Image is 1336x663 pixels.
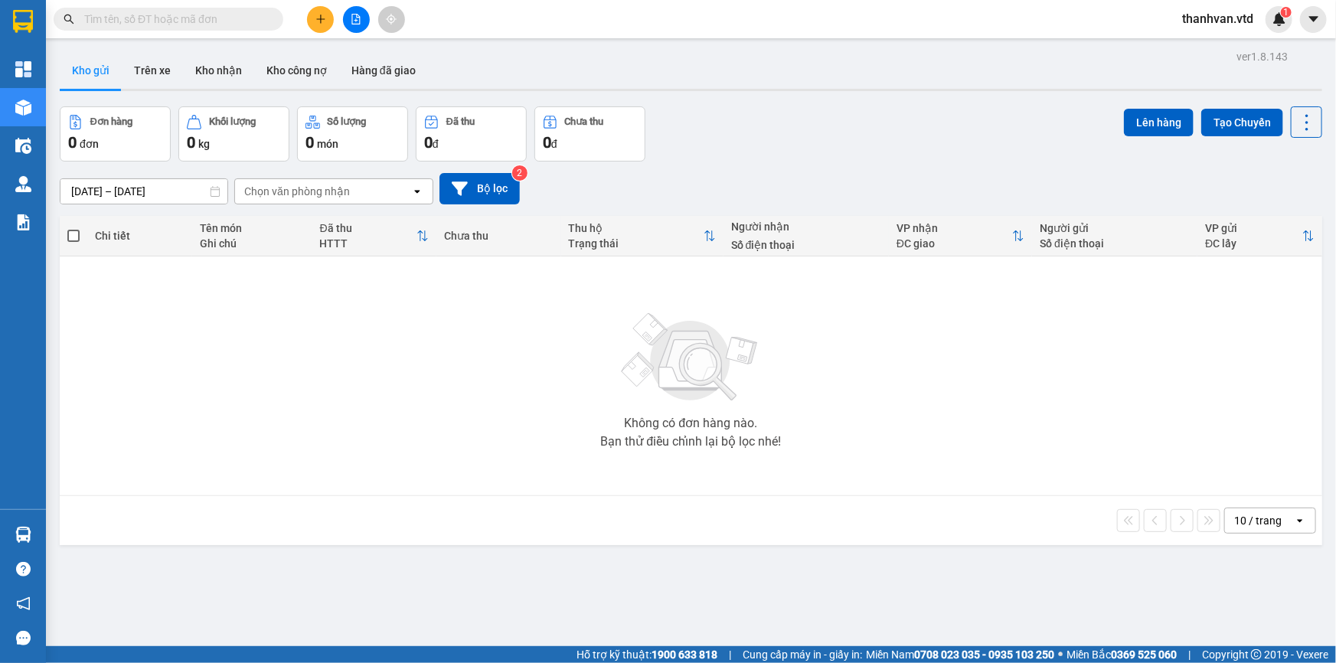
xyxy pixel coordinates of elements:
[600,436,781,448] div: Bạn thử điều chỉnh lại bộ lọc nhé!
[551,138,557,150] span: đ
[1067,646,1177,663] span: Miền Bắc
[866,646,1054,663] span: Miền Nam
[614,304,767,411] img: svg+xml;base64,PHN2ZyBjbGFzcz0ibGlzdC1wbHVnX19zdmciIHhtbG5zPSJodHRwOi8vd3d3LnczLm9yZy8yMDAwL3N2Zy...
[339,52,428,89] button: Hàng đã giao
[320,237,417,250] div: HTTT
[60,106,171,162] button: Đơn hàng0đơn
[1300,6,1327,33] button: caret-down
[444,230,553,242] div: Chưa thu
[1040,222,1190,234] div: Người gửi
[889,216,1032,256] th: Toggle SortBy
[343,6,370,33] button: file-add
[1201,109,1283,136] button: Tạo Chuyến
[183,52,254,89] button: Kho nhận
[1307,12,1321,26] span: caret-down
[652,648,717,661] strong: 1900 633 818
[446,116,475,127] div: Đã thu
[1170,9,1266,28] span: thanhvan.vtd
[1272,12,1286,26] img: icon-new-feature
[1205,237,1302,250] div: ĐC lấy
[1111,648,1177,661] strong: 0369 525 060
[439,173,520,204] button: Bộ lọc
[1236,48,1288,65] div: ver 1.8.143
[16,631,31,645] span: message
[729,646,731,663] span: |
[60,179,227,204] input: Select a date range.
[200,222,304,234] div: Tên món
[743,646,862,663] span: Cung cấp máy in - giấy in:
[433,138,439,150] span: đ
[561,216,724,256] th: Toggle SortBy
[411,185,423,198] svg: open
[1058,652,1063,658] span: ⚪️
[914,648,1054,661] strong: 0708 023 035 - 0935 103 250
[312,216,437,256] th: Toggle SortBy
[577,646,717,663] span: Hỗ trợ kỹ thuật:
[534,106,645,162] button: Chưa thu0đ
[84,11,265,28] input: Tìm tên, số ĐT hoặc mã đơn
[15,61,31,77] img: dashboard-icon
[15,527,31,543] img: warehouse-icon
[1281,7,1292,18] sup: 1
[569,222,704,234] div: Thu hộ
[897,237,1012,250] div: ĐC giao
[320,222,417,234] div: Đã thu
[95,230,185,242] div: Chi tiết
[315,14,326,24] span: plus
[15,214,31,230] img: solution-icon
[1188,646,1191,663] span: |
[1251,649,1262,660] span: copyright
[351,14,361,24] span: file-add
[424,133,433,152] span: 0
[1294,514,1306,527] svg: open
[16,596,31,611] span: notification
[15,176,31,192] img: warehouse-icon
[731,220,881,233] div: Người nhận
[244,184,350,199] div: Chọn văn phòng nhận
[64,14,74,24] span: search
[543,133,551,152] span: 0
[297,106,408,162] button: Số lượng0món
[13,10,33,33] img: logo-vxr
[15,100,31,116] img: warehouse-icon
[317,138,338,150] span: món
[386,14,397,24] span: aim
[569,237,704,250] div: Trạng thái
[328,116,367,127] div: Số lượng
[198,138,210,150] span: kg
[209,116,256,127] div: Khối lượng
[624,417,757,429] div: Không có đơn hàng nào.
[90,116,132,127] div: Đơn hàng
[178,106,289,162] button: Khối lượng0kg
[731,239,881,251] div: Số điện thoại
[307,6,334,33] button: plus
[1283,7,1289,18] span: 1
[1040,237,1190,250] div: Số điện thoại
[15,138,31,154] img: warehouse-icon
[1234,513,1282,528] div: 10 / trang
[565,116,604,127] div: Chưa thu
[897,222,1012,234] div: VP nhận
[16,562,31,576] span: question-circle
[68,133,77,152] span: 0
[187,133,195,152] span: 0
[512,165,528,181] sup: 2
[200,237,304,250] div: Ghi chú
[80,138,99,150] span: đơn
[378,6,405,33] button: aim
[1124,109,1194,136] button: Lên hàng
[60,52,122,89] button: Kho gửi
[1197,216,1321,256] th: Toggle SortBy
[122,52,183,89] button: Trên xe
[1205,222,1302,234] div: VP gửi
[416,106,527,162] button: Đã thu0đ
[254,52,339,89] button: Kho công nợ
[305,133,314,152] span: 0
